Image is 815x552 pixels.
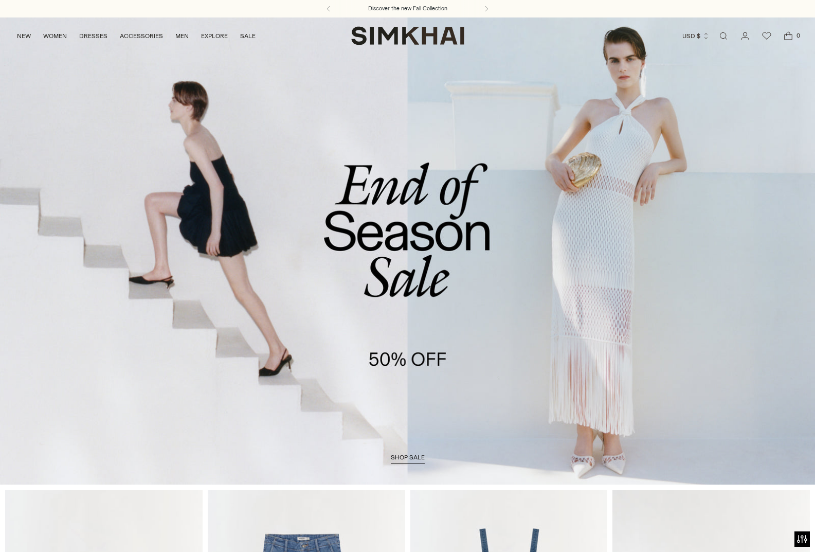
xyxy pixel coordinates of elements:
a: SIMKHAI [351,26,464,46]
a: Open cart modal [778,26,799,46]
button: USD $ [682,25,710,47]
a: Open search modal [713,26,734,46]
a: Wishlist [756,26,777,46]
a: EXPLORE [201,25,228,47]
a: WOMEN [43,25,67,47]
a: Discover the new Fall Collection [368,5,447,13]
a: DRESSES [79,25,107,47]
span: shop sale [391,454,425,461]
a: shop sale [391,454,425,464]
a: NEW [17,25,31,47]
a: Go to the account page [735,26,755,46]
a: MEN [175,25,189,47]
span: 0 [793,31,803,40]
a: ACCESSORIES [120,25,163,47]
a: SALE [240,25,256,47]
